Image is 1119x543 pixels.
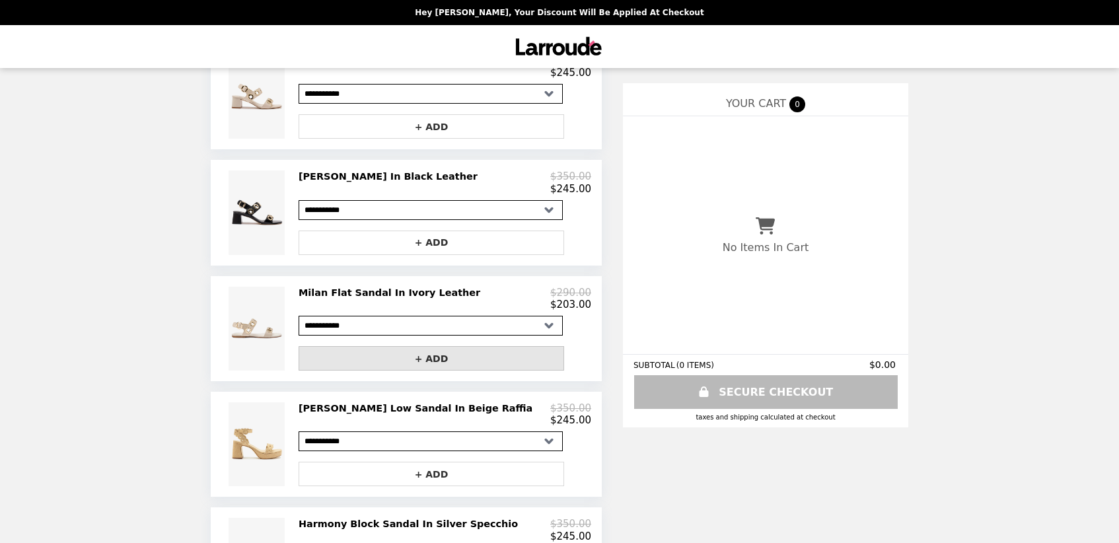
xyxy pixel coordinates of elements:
span: SUBTOTAL [633,361,676,370]
button: + ADD [299,346,564,371]
span: $0.00 [869,359,898,370]
button: + ADD [299,462,564,486]
span: 0 [789,96,805,112]
p: $350.00 [550,402,591,414]
select: Select a product variant [299,316,563,336]
button: + ADD [299,231,564,255]
img: Dolly Broderie Low Sandal In Beige Raffia [229,402,288,486]
p: $203.00 [550,299,591,310]
h2: [PERSON_NAME] In Black Leather [299,170,483,182]
img: Brand Logo [512,33,608,60]
p: $245.00 [550,183,591,195]
h2: [PERSON_NAME] Low Sandal In Beige Raffia [299,402,538,414]
img: Milan Sandal In Ivory Leather [229,55,288,139]
p: $350.00 [550,170,591,182]
select: Select a product variant [299,84,563,104]
select: Select a product variant [299,200,563,220]
p: $350.00 [550,518,591,530]
h2: Harmony Block Sandal In Silver Specchio [299,518,523,530]
p: No Items In Cart [723,241,809,254]
img: Milan Flat Sandal In Ivory Leather [229,287,288,371]
button: + ADD [299,114,564,139]
span: ( 0 ITEMS ) [676,361,714,370]
p: Hey [PERSON_NAME], your discount will be applied at checkout [415,8,704,17]
div: Taxes and Shipping calculated at checkout [633,414,898,421]
select: Select a product variant [299,431,563,451]
p: $245.00 [550,530,591,542]
p: $290.00 [550,287,591,299]
img: Milan Sandal In Black Leather [229,170,288,254]
span: YOUR CART [726,97,786,110]
p: $245.00 [550,414,591,426]
h2: Milan Flat Sandal In Ivory Leather [299,287,486,299]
